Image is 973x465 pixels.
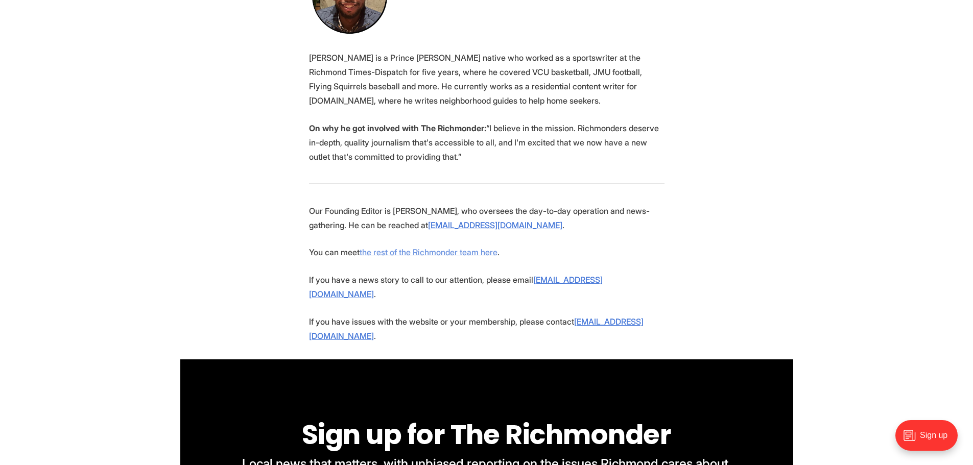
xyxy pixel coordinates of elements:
[887,415,973,465] iframe: portal-trigger
[309,316,644,341] a: [EMAIL_ADDRESS][DOMAIN_NAME]
[309,204,665,232] p: Our Founding Editor is [PERSON_NAME], who oversees the day-to-day operation and news-gathering. H...
[309,123,486,133] b: On why he got involved with The Richmonder:
[428,220,562,230] a: [EMAIL_ADDRESS][DOMAIN_NAME]
[309,121,665,164] p: “I believe in the mission. Richmonders deserve in-depth, quality journalism that's accessible to ...
[309,314,665,343] p: If you have issues with the website or your membership, please contact .
[309,275,603,299] a: [EMAIL_ADDRESS][DOMAIN_NAME]
[309,51,665,108] p: [PERSON_NAME] is a Prince [PERSON_NAME] native who worked as a sportswriter at the Richmond Times...
[302,416,671,453] span: Sign up for The Richmonder
[309,273,665,301] p: If you have a news story to call to our attention, please email .
[309,245,665,259] p: You can meet .
[360,247,497,257] a: the rest of the Richmonder team here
